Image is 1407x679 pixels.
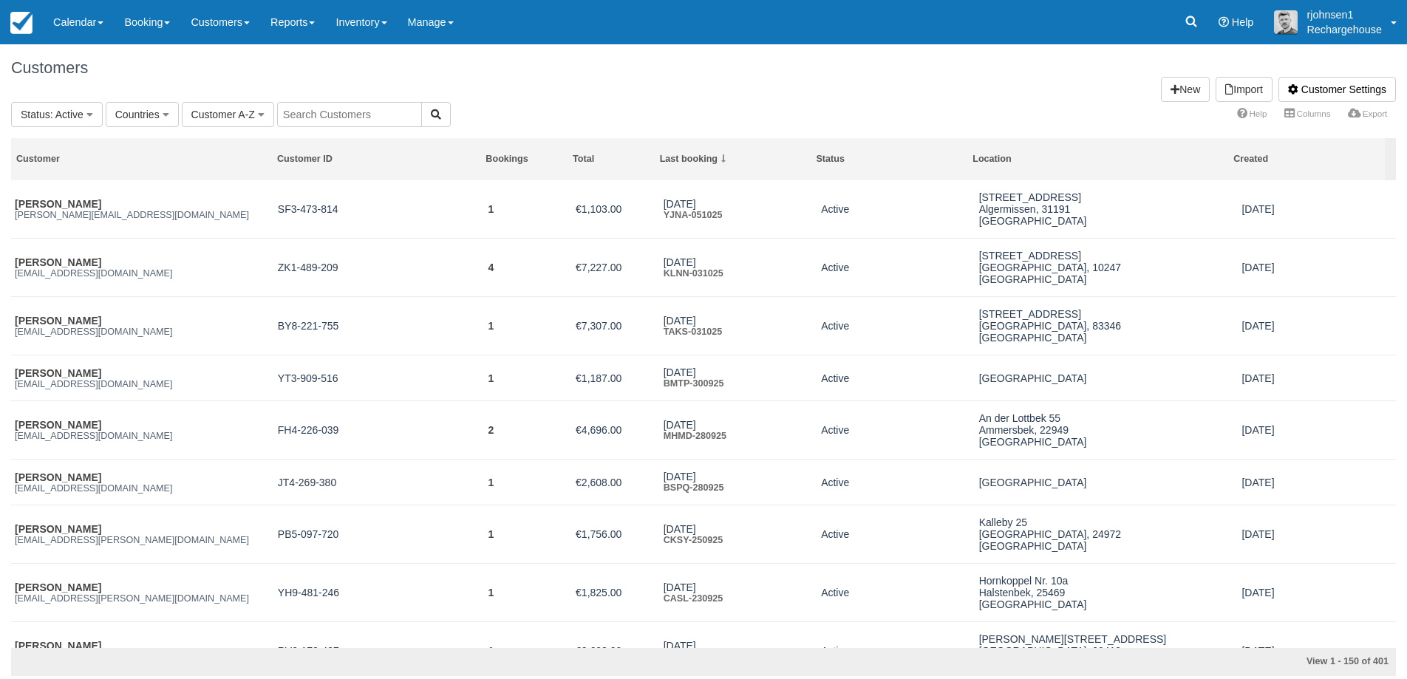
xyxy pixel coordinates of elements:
td: €1,103.00 [572,180,660,239]
td: Oct 3 [1238,297,1396,355]
td: Germany [975,460,1239,505]
a: Export [1339,103,1396,124]
div: Status [816,153,962,166]
td: Sep 23 [1238,564,1396,622]
a: 2 [488,424,494,436]
a: BSPQ-280925 [664,482,724,493]
td: YH9-481-246 [274,564,485,622]
a: [PERSON_NAME] [15,640,101,652]
div: View 1 - 150 of 401 [941,655,1389,669]
td: Gönke Mahlstedtgoenke.mahlstedt@gmx.de [11,505,274,564]
td: SF3-473-814 [274,180,485,239]
em: [EMAIL_ADDRESS][DOMAIN_NAME] [15,379,270,389]
a: [PERSON_NAME] [15,315,101,327]
td: Active [817,564,975,622]
td: Sep 23CASL-230925 [660,564,817,622]
td: Gabriele Wirthfgtwirth@gmx.de [11,297,274,355]
td: Uta Hirchertfamilie@hirchert.de [11,564,274,622]
span: Status [21,109,50,120]
td: Königsweg 15Algermissen, 31191Germany [975,180,1239,239]
h1: Customers [11,59,1396,77]
td: €4,696.00 [572,401,660,460]
td: Maud Pennaneachmaudpen@gmail.com [11,239,274,297]
div: Created [1233,153,1380,166]
a: BMTP-300925 [664,378,724,389]
div: Last booking [660,153,806,166]
td: JT4-269-380 [274,460,485,505]
td: 1 [484,297,572,355]
td: €2,608.00 [572,460,660,505]
a: [PERSON_NAME] [15,256,101,268]
a: 4 [488,262,494,273]
a: [PERSON_NAME] [15,198,101,210]
a: YJNA-051025 [664,210,723,220]
img: checkfront-main-nav-mini-logo.png [10,12,33,34]
td: eldenaer strasse 26Berlin, 10247Germany [975,239,1239,297]
td: €1,756.00 [572,505,660,564]
a: New [1161,77,1210,102]
span: : Active [50,109,84,120]
td: Monica Cagneac.moni1@gmx.de [11,460,274,505]
a: [PERSON_NAME] [15,523,101,535]
a: 1 [488,587,494,598]
em: [EMAIL_ADDRESS][PERSON_NAME][DOMAIN_NAME] [15,535,270,545]
a: 1 [488,320,494,332]
td: 2 [484,401,572,460]
a: [PERSON_NAME] [15,367,101,379]
button: Customer A-Z [182,102,274,127]
img: A1 [1274,10,1298,34]
a: CASL-230925 [664,593,723,604]
td: Oct 3KLNN-031025 [660,239,817,297]
em: [PERSON_NAME][EMAIL_ADDRESS][DOMAIN_NAME] [15,210,270,220]
td: May 1 [1238,401,1396,460]
td: Active [817,505,975,564]
p: Rechargehouse [1306,22,1382,37]
td: 1 [484,355,572,401]
td: Active [817,355,975,401]
div: Total [573,153,650,166]
td: Sep 25CKSY-250925 [660,505,817,564]
em: [EMAIL_ADDRESS][DOMAIN_NAME] [15,327,270,337]
td: Active [817,180,975,239]
td: YT3-909-516 [274,355,485,401]
td: Sep 30 [1238,355,1396,401]
p: rjohnsen1 [1306,7,1382,22]
a: [PERSON_NAME] [15,581,101,593]
a: Columns [1275,103,1339,124]
button: Countries [106,102,179,127]
td: ZK1-489-209 [274,239,485,297]
td: Petra Brandesp.brandes@gmx.de [11,180,274,239]
span: Help [1232,16,1254,28]
a: 1 [488,203,494,215]
em: [EMAIL_ADDRESS][DOMAIN_NAME] [15,483,270,494]
td: 1 [484,460,572,505]
td: Germany [975,355,1239,401]
td: Sep 28 [1238,460,1396,505]
span: Countries [115,109,160,120]
a: KLNN-031025 [664,268,723,279]
a: 1 [488,528,494,540]
td: An der Lottbek 55Ammersbek, 22949Germany [975,401,1239,460]
a: 1 [488,372,494,384]
a: Customer Settings [1278,77,1396,102]
i: Help [1219,17,1229,27]
div: Location [972,153,1223,166]
td: Hornkoppel Nr. 10aHalstenbek, 25469Germany [975,564,1239,622]
a: Help [1228,103,1275,124]
em: [EMAIL_ADDRESS][PERSON_NAME][DOMAIN_NAME] [15,593,270,604]
td: BY8-221-755 [274,297,485,355]
td: Sep 28BSPQ-280925 [660,460,817,505]
td: Oct 3TAKS-031025 [660,297,817,355]
div: Customer [16,153,267,166]
td: Active [817,297,975,355]
td: €1,825.00 [572,564,660,622]
td: PB5-097-720 [274,505,485,564]
td: Silke Bodesilke_bode@teleos-web.de [11,355,274,401]
td: Kapellenweg 19Bergen, 83346Germany [975,297,1239,355]
div: Customer ID [277,153,476,166]
td: FH4-226-039 [274,401,485,460]
td: €1,187.00 [572,355,660,401]
a: CKSY-250925 [664,535,723,545]
span: Customer A-Z [191,109,255,120]
td: Oct 5YJNA-051025 [660,180,817,239]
